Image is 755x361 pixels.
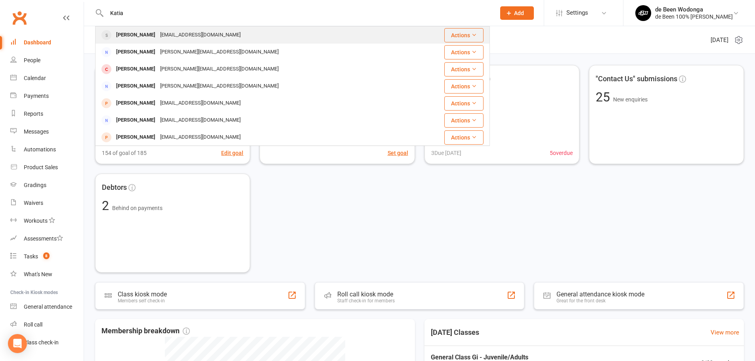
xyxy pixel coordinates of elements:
[424,325,485,340] h3: [DATE] Classes
[24,182,46,188] div: Gradings
[10,159,84,176] a: Product Sales
[444,130,484,145] button: Actions
[711,328,739,337] a: View more
[114,80,158,92] div: [PERSON_NAME]
[550,149,573,157] span: 5 overdue
[118,298,167,304] div: Members self check-in
[431,149,461,157] span: 3 Due [DATE]
[388,149,408,157] button: Set goal
[514,10,524,16] span: Add
[10,265,84,283] a: What's New
[10,334,84,351] a: Class kiosk mode
[10,69,84,87] a: Calendar
[24,253,38,260] div: Tasks
[158,132,243,143] div: [EMAIL_ADDRESS][DOMAIN_NAME]
[10,230,84,248] a: Assessments
[10,248,84,265] a: Tasks 8
[114,63,158,75] div: [PERSON_NAME]
[114,29,158,41] div: [PERSON_NAME]
[635,5,651,21] img: thumb_image1710905826.png
[158,63,281,75] div: [PERSON_NAME][EMAIL_ADDRESS][DOMAIN_NAME]
[24,321,42,328] div: Roll call
[112,205,162,211] span: Behind on payments
[444,28,484,42] button: Actions
[24,93,49,99] div: Payments
[24,39,51,46] div: Dashboard
[114,132,158,143] div: [PERSON_NAME]
[10,123,84,141] a: Messages
[444,113,484,128] button: Actions
[158,80,281,92] div: [PERSON_NAME][EMAIL_ADDRESS][DOMAIN_NAME]
[114,46,158,58] div: [PERSON_NAME]
[596,73,677,85] span: "Contact Us" submissions
[444,96,484,111] button: Actions
[24,218,48,224] div: Workouts
[596,90,613,105] span: 25
[10,34,84,52] a: Dashboard
[102,182,127,193] span: Debtors
[24,304,72,310] div: General attendance
[24,235,63,242] div: Assessments
[102,149,147,157] span: 154 of goal of 185
[444,62,484,76] button: Actions
[221,149,243,157] button: Edit goal
[566,4,588,22] span: Settings
[24,164,58,170] div: Product Sales
[24,339,59,346] div: Class check-in
[114,97,158,109] div: [PERSON_NAME]
[10,8,29,28] a: Clubworx
[613,96,648,103] span: New enquiries
[556,298,644,304] div: Great for the front desk
[158,46,281,58] div: [PERSON_NAME][EMAIL_ADDRESS][DOMAIN_NAME]
[102,198,112,213] span: 2
[337,290,395,298] div: Roll call kiosk mode
[444,79,484,94] button: Actions
[655,6,733,13] div: de Been Wodonga
[118,290,167,298] div: Class kiosk mode
[444,45,484,59] button: Actions
[101,325,190,337] span: Membership breakdown
[10,176,84,194] a: Gradings
[43,252,50,259] span: 8
[24,128,49,135] div: Messages
[556,290,644,298] div: General attendance kiosk mode
[158,115,243,126] div: [EMAIL_ADDRESS][DOMAIN_NAME]
[104,8,490,19] input: Search...
[158,29,243,41] div: [EMAIL_ADDRESS][DOMAIN_NAME]
[500,6,534,20] button: Add
[10,87,84,105] a: Payments
[10,212,84,230] a: Workouts
[24,75,46,81] div: Calendar
[24,111,43,117] div: Reports
[24,146,56,153] div: Automations
[10,316,84,334] a: Roll call
[655,13,733,20] div: de Been 100% [PERSON_NAME]
[24,200,43,206] div: Waivers
[337,298,395,304] div: Staff check-in for members
[24,271,52,277] div: What's New
[158,97,243,109] div: [EMAIL_ADDRESS][DOMAIN_NAME]
[10,141,84,159] a: Automations
[24,57,40,63] div: People
[8,334,27,353] div: Open Intercom Messenger
[10,52,84,69] a: People
[114,115,158,126] div: [PERSON_NAME]
[10,298,84,316] a: General attendance kiosk mode
[10,105,84,123] a: Reports
[10,194,84,212] a: Waivers
[711,35,728,45] span: [DATE]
